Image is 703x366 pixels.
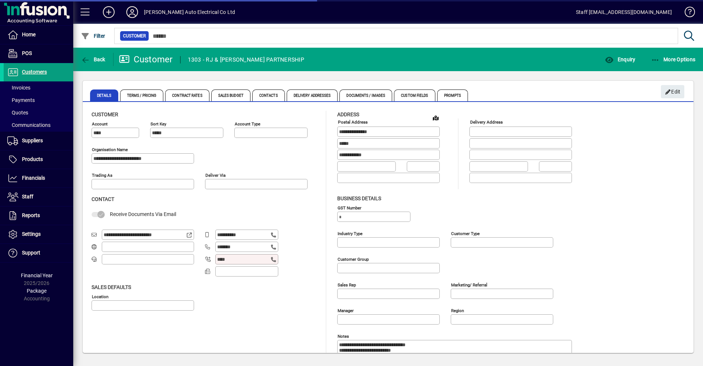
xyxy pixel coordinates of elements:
div: [PERSON_NAME] Auto Electrical Co Ltd [144,6,235,18]
span: Products [22,156,43,162]
span: Customer [123,32,146,40]
a: Invoices [4,81,73,94]
span: Custom Fields [394,89,435,101]
mat-label: Manager [338,308,354,313]
span: More Options [651,56,696,62]
span: Filter [81,33,105,39]
span: Customers [22,69,47,75]
mat-label: Deliver via [205,173,226,178]
span: Package [27,288,47,294]
div: 1303 - RJ & [PERSON_NAME] PARTNERSHIP [188,54,304,66]
button: Edit [661,85,684,98]
a: Payments [4,94,73,106]
span: Receive Documents Via Email [110,211,176,217]
a: Products [4,150,73,169]
span: Communications [7,122,51,128]
span: Invoices [7,85,30,91]
span: Settings [22,231,41,237]
button: Enquiry [603,53,637,66]
mat-label: Account [92,121,108,127]
mat-label: Trading as [92,173,112,178]
mat-label: Customer type [451,231,480,236]
span: Documents / Images [339,89,392,101]
span: Support [22,250,40,256]
a: Financials [4,169,73,187]
span: Prompts [437,89,468,101]
span: Details [90,89,118,101]
button: Add [97,6,120,19]
button: Profile [120,6,144,19]
span: Financials [22,175,45,181]
span: Business details [337,195,381,201]
span: Home [22,32,36,37]
span: Financial Year [21,272,53,278]
mat-label: Customer group [338,256,369,261]
a: Knowledge Base [679,1,694,25]
mat-label: Organisation name [92,147,128,152]
span: POS [22,50,32,56]
span: Sales Budget [211,89,250,101]
span: Payments [7,97,35,103]
a: Reports [4,206,73,225]
button: More Options [649,53,698,66]
span: Back [81,56,105,62]
span: Address [337,111,359,117]
mat-label: Notes [338,333,349,338]
a: Home [4,26,73,44]
mat-label: Region [451,308,464,313]
span: Contract Rates [165,89,209,101]
mat-label: Sales rep [338,282,356,287]
span: Customer [92,111,118,117]
a: Support [4,244,73,262]
span: Enquiry [605,56,635,62]
span: Reports [22,212,40,218]
span: Contacts [252,89,285,101]
a: View on map [430,112,442,124]
a: Settings [4,225,73,244]
div: Staff [EMAIL_ADDRESS][DOMAIN_NAME] [576,6,672,18]
mat-label: Sort key [150,121,166,127]
span: Terms / Pricing [120,89,164,101]
div: Customer [119,54,173,65]
span: Contact [92,196,114,202]
span: Delivery Addresses [287,89,338,101]
a: Communications [4,119,73,131]
a: Quotes [4,106,73,119]
mat-label: Marketing/ Referral [451,282,487,287]
mat-label: Location [92,294,108,299]
span: Edit [665,86,681,98]
app-page-header-button: Back [73,53,114,66]
mat-label: Industry type [338,231,362,236]
button: Back [79,53,107,66]
span: Quotes [7,110,28,116]
mat-label: Account Type [235,121,260,127]
mat-label: GST Number [338,205,361,210]
a: Suppliers [4,132,73,150]
a: Staff [4,188,73,206]
button: Filter [79,29,107,43]
span: Suppliers [22,138,43,143]
span: Sales defaults [92,284,131,290]
span: Staff [22,194,33,200]
a: POS [4,44,73,63]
